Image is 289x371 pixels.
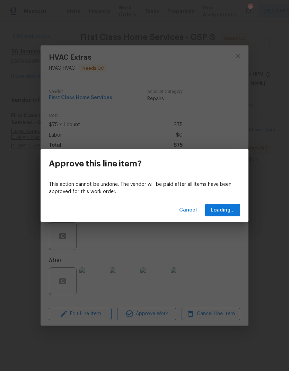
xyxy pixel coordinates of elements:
[49,181,240,196] p: This action cannot be undone. The vendor will be paid after all items have been approved for this...
[211,206,235,215] span: Loading...
[179,206,197,215] span: Cancel
[49,159,142,169] h3: Approve this line item?
[176,204,200,217] button: Cancel
[205,204,240,217] button: Loading...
